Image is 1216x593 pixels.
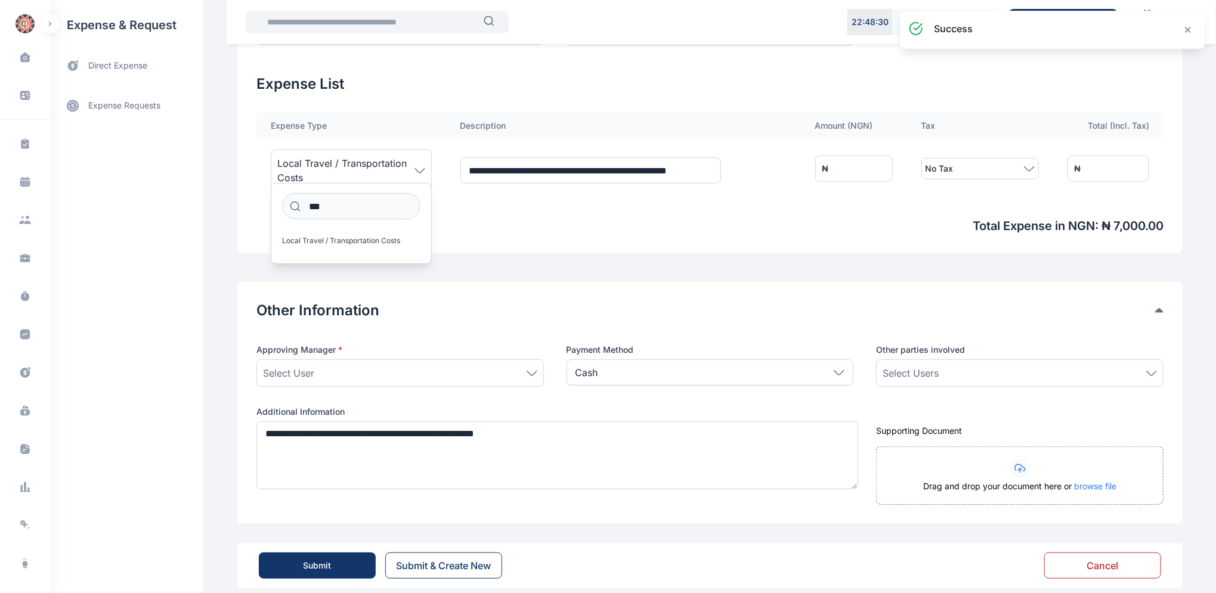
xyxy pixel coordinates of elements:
[256,344,342,356] span: Approving Manager
[877,480,1163,504] div: Drag and drop your document here or
[50,91,203,120] a: expense requests
[1053,113,1164,139] th: Total (Incl. Tax)
[282,236,400,246] span: Local Travel / Transportation Costs
[256,218,1164,234] span: Total Expense in NGN : ₦ 7,000.00
[259,552,376,579] button: Submit
[883,366,939,380] span: Select Users
[926,162,954,176] span: No Tax
[1075,163,1081,175] div: ₦
[893,9,948,35] button: Pause
[567,344,854,356] label: Payment Method
[934,21,973,36] h3: success
[385,552,502,579] button: Submit & Create New
[256,301,1155,320] button: Other Information
[575,365,598,380] p: Cash
[256,113,446,139] th: Expense Type
[907,113,1053,139] th: Tax
[1074,481,1116,491] span: browse file
[263,366,314,380] span: Select User
[1044,552,1161,579] button: Cancel
[256,301,1164,320] div: Other Information
[1127,4,1168,40] a: Calendar
[88,60,147,72] span: direct expense
[277,156,414,185] span: Local Travel / Transportation Costs
[446,113,801,139] th: Description
[852,16,889,28] p: 22 : 48 : 30
[50,50,203,82] a: direct expense
[876,344,965,356] span: Other parties involved
[876,425,1164,437] div: Supporting Document
[50,82,203,120] div: expense requests
[304,560,332,572] div: Submit
[822,163,829,175] div: ₦
[256,74,1164,94] h2: Expense List
[256,406,853,418] label: Additional Information
[801,113,907,139] th: Amount ( NGN )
